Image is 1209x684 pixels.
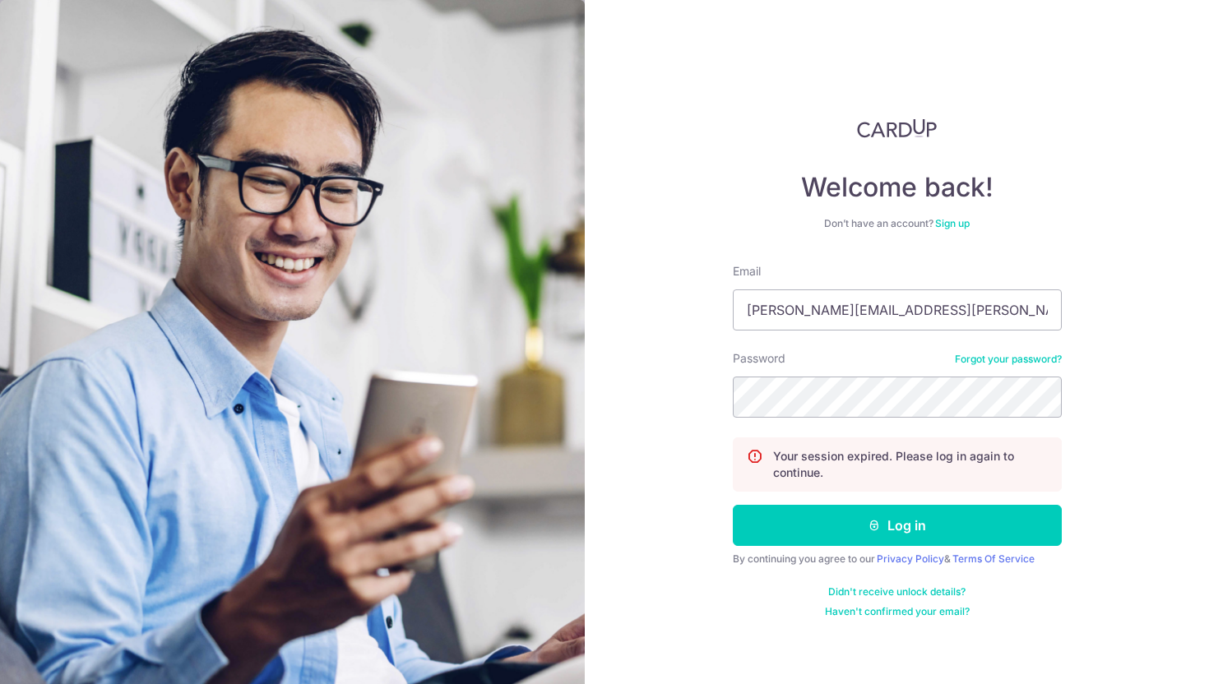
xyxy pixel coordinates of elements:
[733,171,1062,204] h4: Welcome back!
[955,353,1062,366] a: Forgot your password?
[733,217,1062,230] div: Don’t have an account?
[877,552,944,565] a: Privacy Policy
[773,448,1048,481] p: Your session expired. Please log in again to continue.
[733,263,761,280] label: Email
[733,289,1062,330] input: Enter your Email
[825,605,970,618] a: Haven't confirmed your email?
[952,552,1035,565] a: Terms Of Service
[733,552,1062,566] div: By continuing you agree to our &
[733,350,785,367] label: Password
[828,585,966,598] a: Didn't receive unlock details?
[935,217,970,229] a: Sign up
[733,505,1062,546] button: Log in
[857,118,938,138] img: CardUp Logo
